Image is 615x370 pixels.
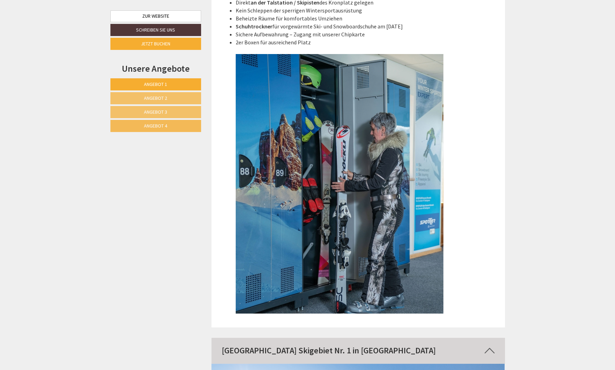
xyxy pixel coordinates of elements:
[236,15,495,23] li: Beheizte Räume für komfortables Umziehen
[235,183,273,195] button: Senden
[162,19,267,40] div: Guten Tag, wie können wir Ihnen helfen?
[166,34,262,39] small: 19:56
[236,38,495,314] li: 2er Boxen für ausreichend Platz
[144,81,167,87] span: Angebot 1
[144,95,167,101] span: Angebot 2
[110,38,201,50] a: Jetzt buchen
[110,10,201,22] a: Zur Website
[166,20,262,26] div: Sie
[110,24,201,36] a: Schreiben Sie uns
[124,6,149,17] div: [DATE]
[236,23,272,30] strong: Schuhtrockner
[144,109,167,115] span: Angebot 3
[144,123,167,129] span: Angebot 4
[236,23,495,30] li: für vorgewärmte Ski- und Snowboardschuhe am [DATE]
[211,338,505,363] div: [GEOGRAPHIC_DATA] Skigebiet Nr. 1 in [GEOGRAPHIC_DATA]
[236,30,495,38] li: Sichere Aufbewahrung – Zugang mit unserer Chipkarte
[236,54,443,314] img: image
[236,7,495,15] li: Kein Schleppen der sperrigen Wintersportausrüstung
[110,62,201,75] div: Unsere Angebote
